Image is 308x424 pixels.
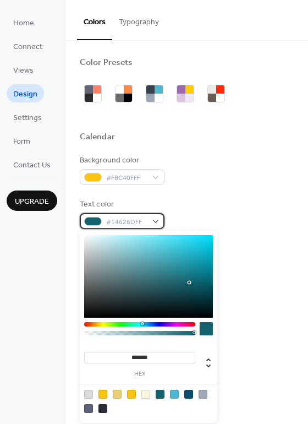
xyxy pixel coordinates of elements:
a: Settings [7,108,48,126]
span: Design [13,89,37,100]
div: rgb(221, 221, 221) [84,390,93,399]
span: Form [13,136,30,148]
span: Settings [13,112,42,124]
span: Contact Us [13,160,51,171]
label: hex [84,371,195,377]
span: #FBC40FFF [106,172,147,184]
a: Contact Us [7,155,57,173]
div: Calendar [80,132,115,143]
div: Color Presets [80,57,133,69]
a: Views [7,61,40,79]
div: rgb(232, 206, 119) [113,390,122,399]
div: rgb(10, 78, 110) [184,390,193,399]
div: Text color [80,199,162,210]
div: rgb(41, 45, 57) [98,404,107,413]
div: rgb(251, 196, 15) [98,390,107,399]
a: Design [7,84,44,102]
a: Connect [7,37,49,55]
div: rgb(78, 183, 205) [170,390,179,399]
span: Home [13,18,34,29]
div: rgb(159, 167, 183) [199,390,207,399]
div: rgb(251, 198, 9) [127,390,136,399]
div: rgb(249, 245, 222) [141,390,150,399]
a: Form [7,132,37,150]
a: Home [7,13,41,31]
div: Background color [80,155,162,166]
span: #14626DFF [106,216,147,228]
div: rgb(20, 98, 109) [156,390,164,399]
button: Upgrade [7,191,57,211]
span: Views [13,65,34,77]
div: rgb(90, 99, 120) [84,404,93,413]
span: Upgrade [15,196,49,208]
span: Connect [13,41,42,53]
